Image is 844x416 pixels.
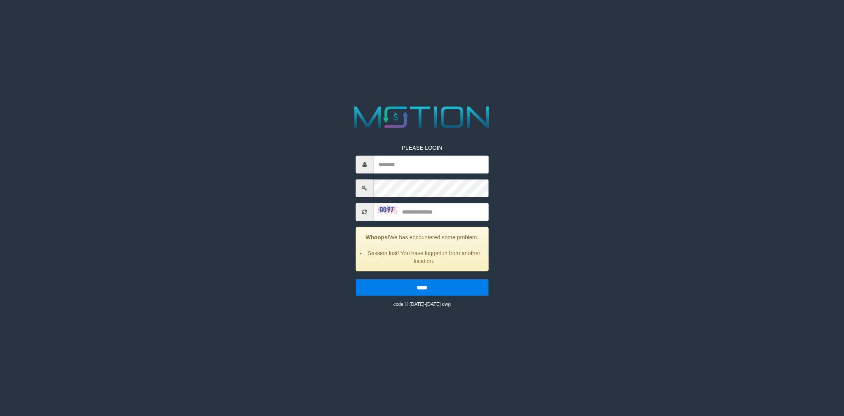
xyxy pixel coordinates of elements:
[377,206,397,214] img: captcha
[393,301,451,307] small: code © [DATE]-[DATE] dwg
[366,234,389,240] strong: Whoops!
[356,227,489,271] div: We has encountered some problem.
[356,143,489,151] p: PLEASE LOGIN
[366,249,482,265] li: Session lost! You have logged in from another location.
[348,103,496,132] img: MOTION_logo.png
